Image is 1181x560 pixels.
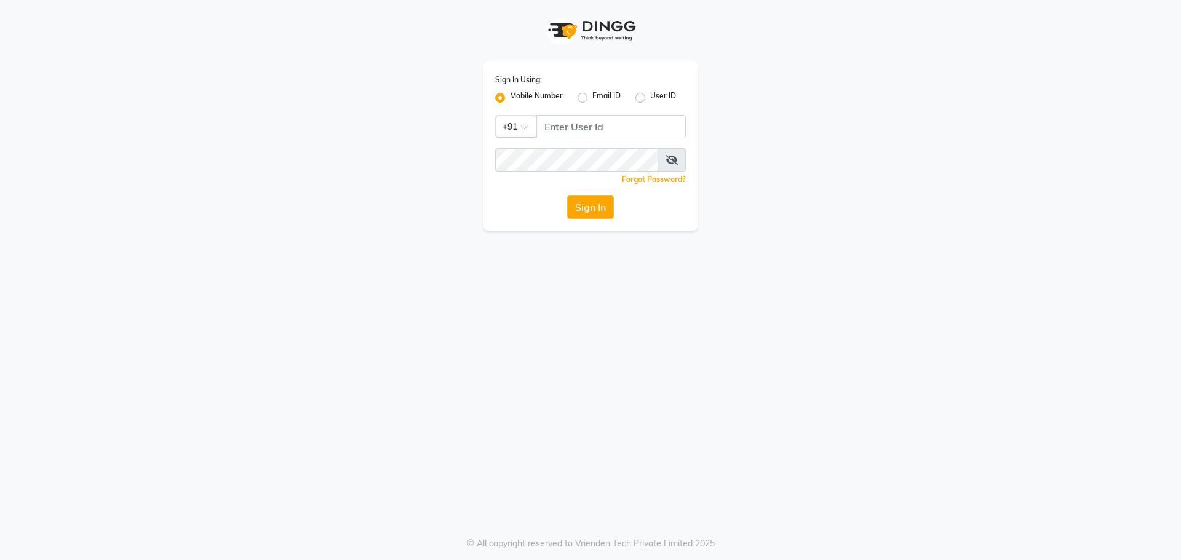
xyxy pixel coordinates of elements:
img: logo1.svg [541,12,640,49]
button: Sign In [567,195,614,219]
label: Sign In Using: [495,74,542,85]
label: Email ID [592,90,621,105]
label: User ID [650,90,676,105]
input: Username [536,115,686,138]
input: Username [495,148,658,172]
label: Mobile Number [510,90,563,105]
a: Forgot Password? [622,175,686,184]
